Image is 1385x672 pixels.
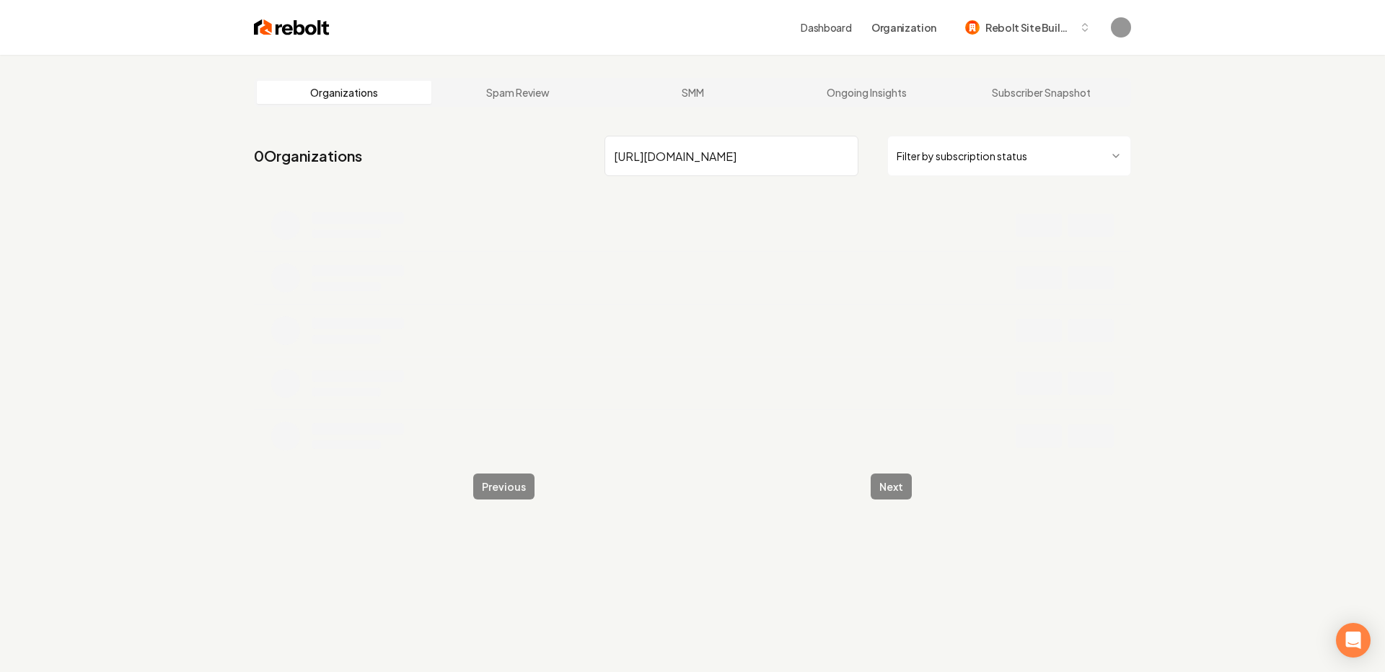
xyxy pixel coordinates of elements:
[965,20,980,35] img: Rebolt Site Builder
[1111,17,1131,38] img: Camilo Vargas
[254,17,330,38] img: Rebolt Logo
[863,14,945,40] button: Organization
[254,146,362,166] a: 0Organizations
[431,81,606,104] a: Spam Review
[604,136,858,176] input: Search by name or ID
[954,81,1128,104] a: Subscriber Snapshot
[257,81,431,104] a: Organizations
[1336,623,1371,658] div: Open Intercom Messenger
[985,20,1073,35] span: Rebolt Site Builder
[605,81,780,104] a: SMM
[1111,17,1131,38] button: Open user button
[780,81,954,104] a: Ongoing Insights
[801,20,851,35] a: Dashboard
